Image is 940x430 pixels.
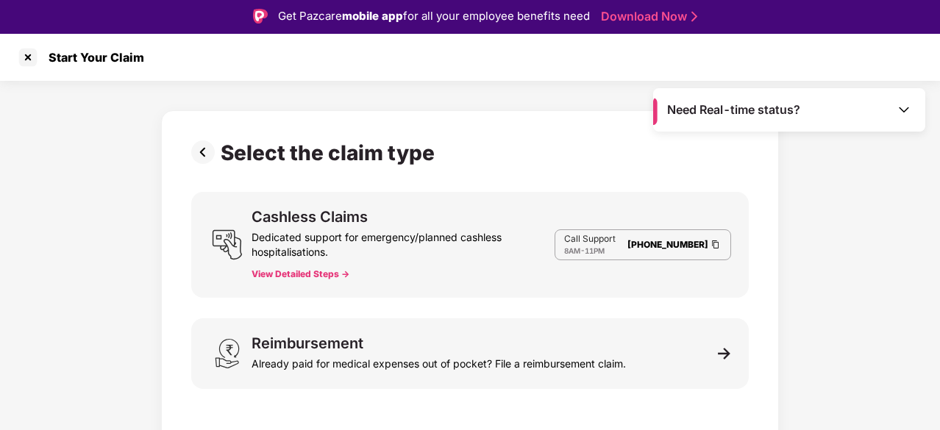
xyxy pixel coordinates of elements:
[252,209,368,224] div: Cashless Claims
[212,229,243,260] img: svg+xml;base64,PHN2ZyB3aWR0aD0iMjQiIGhlaWdodD0iMjUiIHZpZXdCb3g9IjAgMCAyNCAyNSIgZmlsbD0ibm9uZSIgeG...
[601,9,693,24] a: Download Now
[221,140,441,165] div: Select the claim type
[564,245,616,257] div: -
[278,7,590,25] div: Get Pazcare for all your employee benefits need
[342,9,403,23] strong: mobile app
[212,338,243,369] img: svg+xml;base64,PHN2ZyB3aWR0aD0iMjQiIGhlaWdodD0iMzEiIHZpZXdCb3g9IjAgMCAyNCAzMSIgZmlsbD0ibm9uZSIgeG...
[710,238,722,251] img: Clipboard Icon
[253,9,268,24] img: Logo
[585,246,605,255] span: 11PM
[691,9,697,24] img: Stroke
[191,140,221,164] img: svg+xml;base64,PHN2ZyBpZD0iUHJldi0zMngzMiIgeG1sbnM9Imh0dHA6Ly93d3cudzMub3JnLzIwMDAvc3ZnIiB3aWR0aD...
[897,102,911,117] img: Toggle Icon
[40,50,144,65] div: Start Your Claim
[667,102,800,118] span: Need Real-time status?
[252,224,555,259] div: Dedicated support for emergency/planned cashless hospitalisations.
[564,233,616,245] p: Call Support
[252,268,349,280] button: View Detailed Steps ->
[627,239,708,250] a: [PHONE_NUMBER]
[564,246,580,255] span: 8AM
[252,336,363,351] div: Reimbursement
[252,351,626,371] div: Already paid for medical expenses out of pocket? File a reimbursement claim.
[718,347,731,360] img: svg+xml;base64,PHN2ZyB3aWR0aD0iMTEiIGhlaWdodD0iMTEiIHZpZXdCb3g9IjAgMCAxMSAxMSIgZmlsbD0ibm9uZSIgeG...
